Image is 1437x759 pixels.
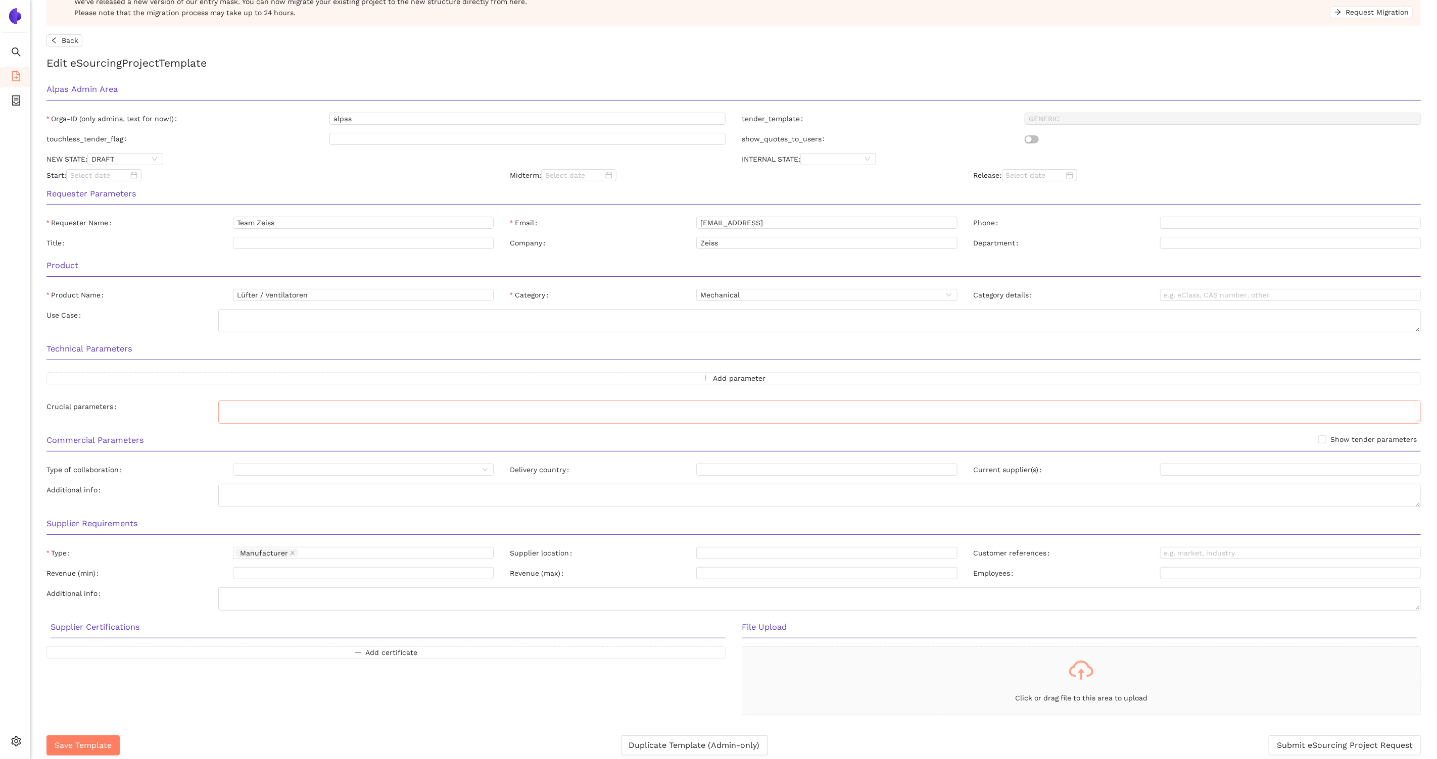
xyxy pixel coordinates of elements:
[974,567,1018,579] label: Employees
[510,464,573,476] label: Delivery country
[62,35,78,46] span: Back
[510,567,567,579] label: Revenue (max)
[1330,6,1413,18] button: arrow-rightRequest Migration
[46,83,1421,96] h3: Alpas Admin Area
[11,68,21,88] span: file-add
[974,289,1036,301] label: Category details
[46,237,69,249] label: Title
[233,217,494,229] input: Requester Name
[366,647,418,658] span: Add certificate
[46,133,130,145] label: touchless_tender_flag
[46,372,1421,384] button: plusAdd parameter
[1160,567,1421,579] input: Employees
[46,517,1421,530] h3: Supplier Requirements
[46,434,1421,447] h3: Commercial Parameters
[235,549,298,557] span: Manufacturer
[237,464,479,475] input: Type of collaboration
[742,647,1420,715] span: cloud-uploadClick or drag file to this area to upload
[218,309,1421,332] textarea: Use Case
[70,170,128,181] input: Select date
[742,692,1420,703] p: Click or drag file to this area to upload
[38,153,734,165] div: NEW STATE:
[46,55,1421,71] h2: Edit eSourcing Project Template
[46,113,181,125] label: Orga-ID (only admins, text for now!)
[1025,135,1039,143] button: show_quotes_to_users
[290,550,295,556] span: close
[46,587,105,599] label: Additional info
[11,92,21,112] span: container
[1346,7,1409,18] span: Request Migration
[1025,113,1421,125] input: tender_template
[355,649,362,657] span: plus
[1160,289,1421,301] input: Category details
[46,289,108,301] label: Product Name
[510,547,576,559] label: Supplier location
[1069,658,1093,682] span: cloud-upload
[218,400,1421,424] textarea: Crucial parameters
[713,373,765,384] span: Add parameter
[629,739,760,751] span: Duplicate Template (Admin-only)
[329,113,726,125] input: Orga-ID (only admins, text for now!)
[46,259,1421,272] h3: Product
[510,217,541,229] label: Email
[7,8,23,24] img: Logo
[46,342,1421,356] h3: Technical Parameters
[46,34,82,46] button: leftBack
[700,289,953,300] span: Mechanical
[55,739,112,751] span: Save Template
[46,484,105,496] label: Additional info
[46,547,74,559] label: Type
[46,567,103,579] label: Revenue (min)
[46,646,726,659] button: plusAdd certificate
[38,169,502,181] div: Start:
[329,133,726,145] input: touchless_tender_flag
[742,133,829,145] label: show_quotes_to_users
[46,309,85,321] label: Use Case
[742,621,1417,634] h3: File Upload
[1326,434,1421,445] span: Show tender parameters
[1160,237,1421,249] input: Department
[545,170,603,181] input: Select date
[51,37,58,45] span: left
[696,567,957,579] input: Revenue (max)
[46,217,115,229] label: Requester Name
[1160,547,1421,559] input: Customer references
[696,217,957,229] input: Email
[1006,170,1064,181] input: Select date
[696,237,957,249] input: Company
[46,187,1421,200] h3: Requester Parameters
[46,464,126,476] label: Type of collaboration
[1277,739,1413,751] span: Submit eSourcing Project Request
[510,289,552,301] label: Category
[510,237,549,249] label: Company
[218,484,1421,507] textarea: Additional info
[702,375,709,383] span: plus
[233,237,494,249] input: Title
[46,400,120,413] label: Crucial parameters
[621,735,768,755] button: Duplicate Template (Admin-only)
[502,169,965,181] div: Midterm:
[734,153,1429,165] div: INTERNAL STATE:
[218,587,1421,611] textarea: Additional info
[91,154,159,165] span: DRAFT
[974,464,1046,476] label: Current supplier(s)
[11,733,21,753] span: setting
[1334,9,1342,17] span: arrow-right
[240,549,288,556] span: Manufacturer
[1269,735,1421,755] button: Submit eSourcing Project Request
[742,113,807,125] label: tender_template
[46,735,120,755] button: Save Template
[974,547,1054,559] label: Customer references
[1160,464,1421,476] input: Current supplier(s)
[233,289,494,301] input: Product Name
[966,169,1429,181] div: Release:
[51,621,726,634] h3: Supplier Certifications
[1160,217,1421,229] input: Phone
[974,237,1023,249] label: Department
[233,567,494,579] input: Revenue (min)
[974,217,1002,229] label: Phone
[11,43,21,64] span: search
